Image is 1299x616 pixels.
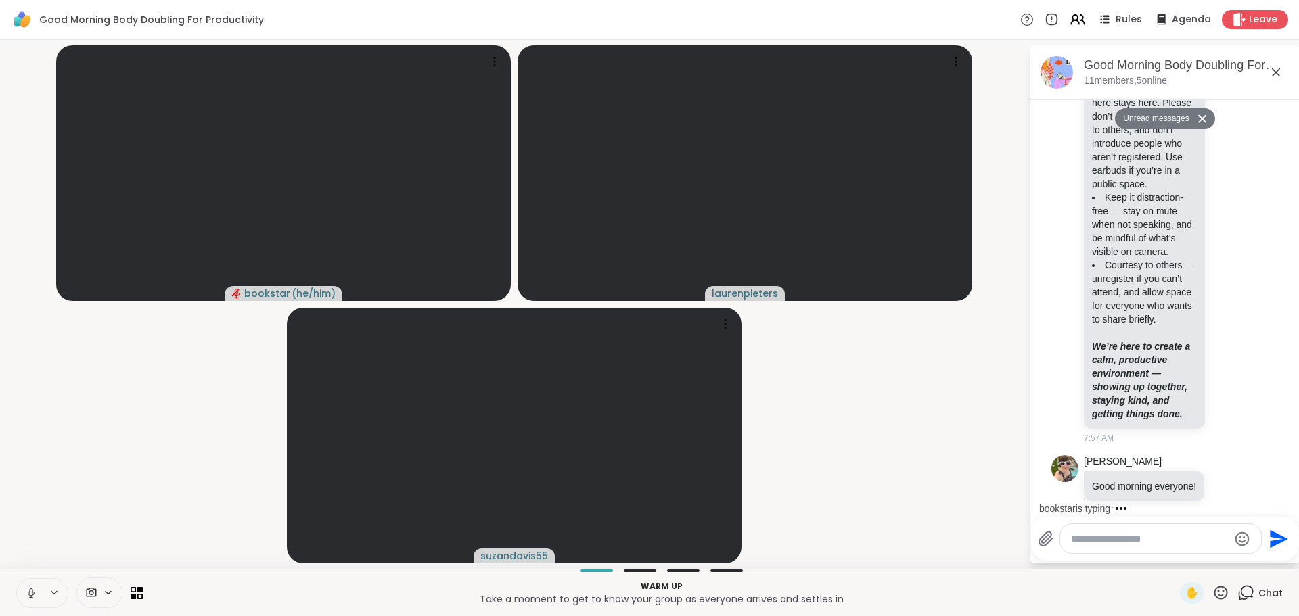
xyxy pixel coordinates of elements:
textarea: Type your message [1071,532,1229,546]
span: Chat [1258,586,1283,600]
span: Leave [1249,13,1277,26]
li: Confidentiality matters — what’s shared here stays here. Please don’t show this session to others... [1092,69,1197,191]
button: Emoji picker [1234,531,1250,547]
span: ✋ [1185,585,1199,601]
span: ( he/him ) [292,287,336,300]
span: Agenda [1172,13,1211,26]
li: Courtesy to others — unregister if you can’t attend, and allow space for everyone who wants to sh... [1092,258,1197,326]
span: 7:57 AM [1084,432,1114,444]
img: Good Morning Body Doubling For Productivity, Sep 09 [1041,56,1073,89]
span: laurenpieters [712,287,778,300]
span: Rules [1116,13,1142,26]
span: bookstar [244,287,290,300]
p: Warm up [151,580,1172,592]
p: Good morning everyone! [1092,479,1196,493]
img: ShareWell Logomark [11,8,34,31]
p: 11 members, 5 online [1084,74,1167,88]
strong: We’re here to create a calm, productive environment — showing up together, staying kind, and gett... [1092,341,1190,419]
span: suzandavis55 [480,549,548,563]
li: Keep it distraction-free — stay on mute when not speaking, and be mindful of what’s visible on ca... [1092,191,1197,258]
button: Unread messages [1115,108,1193,130]
button: Send [1262,523,1292,554]
p: Take a moment to get to know your group as everyone arrives and settles in [151,592,1172,606]
a: [PERSON_NAME] [1084,455,1162,469]
img: https://sharewell-space-live.sfo3.digitaloceanspaces.com/user-generated/3bf5b473-6236-4210-9da2-3... [1051,455,1078,482]
span: Good Morning Body Doubling For Productivity [39,13,264,26]
div: bookstar is typing [1039,502,1110,515]
span: audio-muted [232,289,242,298]
div: Good Morning Body Doubling For Productivity, [DATE] [1084,57,1290,74]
